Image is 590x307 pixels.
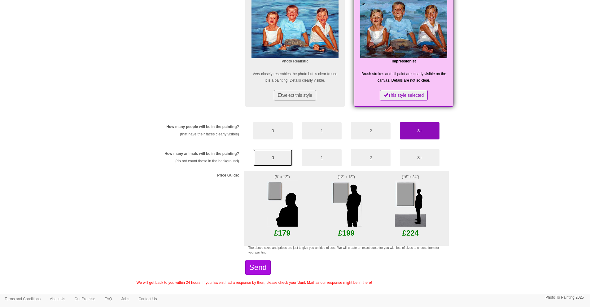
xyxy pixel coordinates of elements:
img: Example size of a small painting [267,180,298,227]
p: The above sizes and prices are just to give you an idea of cost. We will create an exact quote fo... [248,246,444,255]
p: (16" x 24") [377,174,444,180]
button: Send [245,260,271,275]
button: 2 [351,149,391,166]
p: (8" x 12") [248,174,316,180]
p: £179 [248,227,316,240]
img: Example size of a large painting [395,180,426,227]
a: Our Promise [70,294,100,304]
button: 0 [253,149,293,166]
p: Photo Realistic [251,58,339,65]
button: 3+ [400,122,439,139]
a: Jobs [117,294,134,304]
p: £199 [325,227,367,240]
button: 1 [302,149,342,166]
label: Price Guide: [217,173,239,178]
button: 0 [253,122,293,139]
p: (12" x 18") [325,174,367,180]
label: How many animals will be in the painting? [164,151,239,156]
img: Example size of a Midi painting [331,180,362,227]
p: (that have their faces clearly visible) [146,131,239,138]
button: This style selected [380,90,428,100]
a: FAQ [100,294,117,304]
a: Contact Us [134,294,161,304]
button: 1 [302,122,342,139]
p: Brush strokes and oil paint are clearly visible on the canvas. Details are not so clear. [360,71,447,84]
p: Photo To Painting 2025 [545,294,584,301]
p: (do not count those in the background) [146,158,239,164]
p: Impressionist [360,58,447,65]
a: About Us [45,294,70,304]
button: Select this style [274,90,316,100]
button: 3+ [400,149,439,166]
p: Very closely resembles the photo but is clear to see it is a painting. Details clearly visible. [251,71,339,84]
p: £224 [377,227,444,240]
button: 2 [351,122,391,139]
label: How many people will be in the painting? [166,124,239,130]
p: We will get back to you within 24 hours. If you haven't had a response by then, please check your... [137,279,454,286]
